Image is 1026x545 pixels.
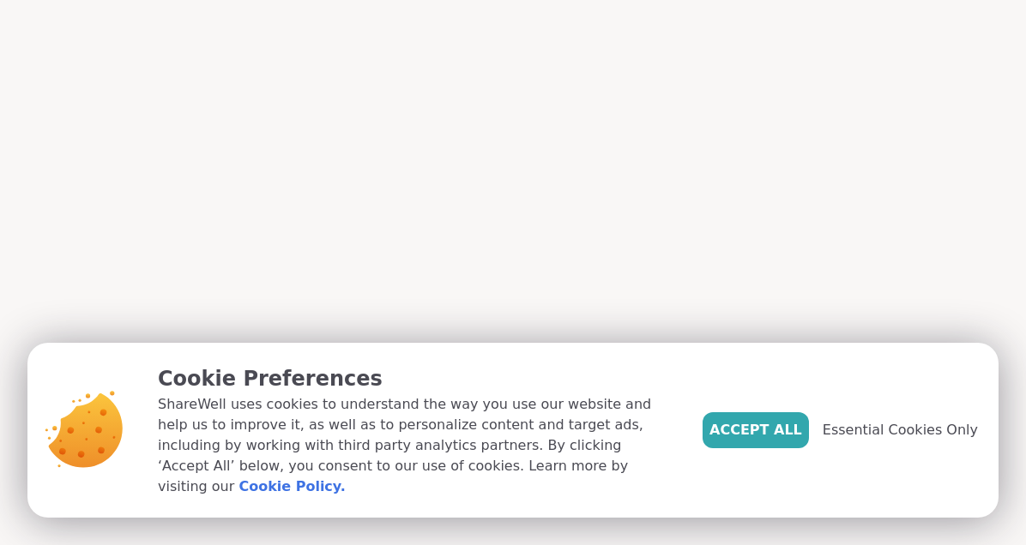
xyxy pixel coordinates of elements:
span: Essential Cookies Only [823,420,978,440]
a: Cookie Policy. [238,476,345,497]
span: Accept All [709,420,802,440]
p: Cookie Preferences [158,363,675,394]
button: Accept All [703,412,809,448]
p: ShareWell uses cookies to understand the way you use our website and help us to improve it, as we... [158,394,675,497]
